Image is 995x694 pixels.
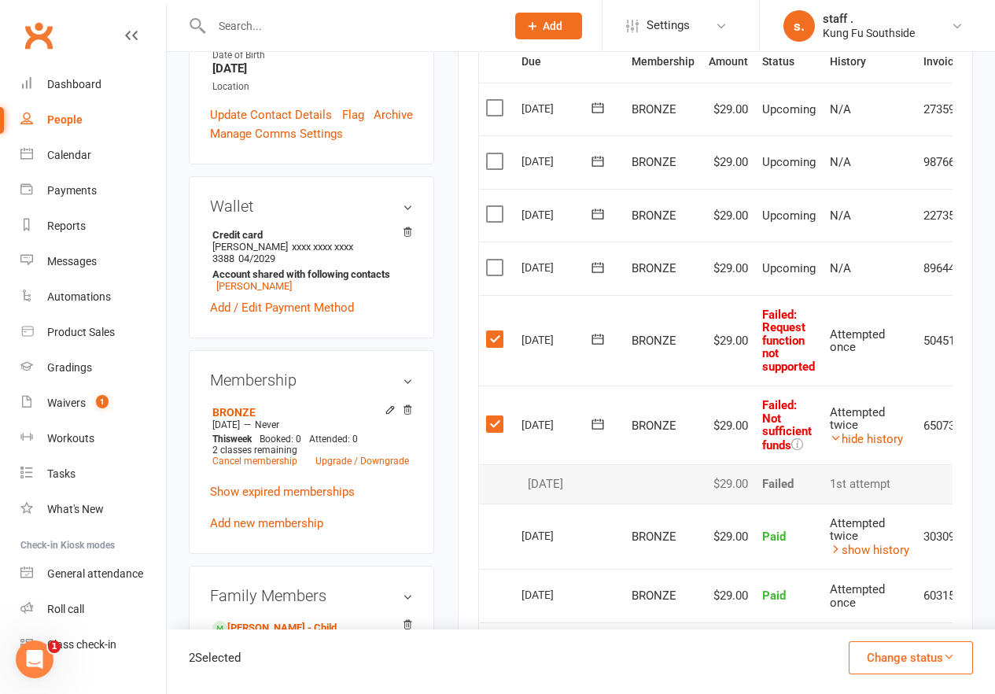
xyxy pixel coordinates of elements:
[830,432,903,446] a: hide history
[47,397,86,409] div: Waivers
[521,327,594,352] div: [DATE]
[47,78,101,90] div: Dashboard
[762,398,812,452] span: : Not sufficient funds
[212,456,297,467] a: Cancel membership
[216,280,292,292] a: [PERSON_NAME]
[47,503,104,515] div: What's New
[210,587,413,604] h3: Family Members
[702,464,755,504] td: $29.00
[188,345,200,358] a: 😊
[25,290,245,321] div: Let your members retry when they know the funds are available! 💰⏰
[47,467,76,480] div: Tasks
[632,209,676,223] span: BRONZE
[632,334,676,348] span: BRONZE
[762,155,816,169] span: Upcoming
[47,149,91,161] div: Calendar
[702,295,755,386] td: $29.00
[20,386,166,421] a: Waivers 1
[25,213,245,229] div: Hey staff,
[212,445,297,456] span: 2 classes remaining
[212,434,230,445] span: This
[762,398,812,452] span: Failed
[20,173,166,209] a: Payments
[270,509,295,534] button: Send a message…
[45,9,70,34] img: Profile image for Emily
[374,105,413,124] a: Archive
[210,105,332,124] a: Update Contact Details
[25,419,149,429] div: [PERSON_NAME] • [DATE]
[47,638,116,651] div: Class check-in
[916,242,975,295] td: 8964470
[916,42,975,82] th: Invoice #
[13,90,302,451] div: Emily says…
[212,79,413,94] div: Location
[762,589,786,603] span: Paid
[309,434,358,445] span: Attended: 0
[916,189,975,242] td: 2273570
[47,361,92,374] div: Gradings
[762,102,816,116] span: Upcoming
[210,298,354,317] a: Add / Edit Payment Method
[20,556,166,592] a: General attendance kiosk mode
[212,419,240,430] span: [DATE]
[702,83,755,136] td: $29.00
[916,295,975,386] td: 5045197
[210,516,323,530] a: Add new membership
[762,209,816,223] span: Upcoming
[702,135,755,189] td: $29.00
[210,197,413,215] h3: Wallet
[47,220,86,232] div: Reports
[212,241,353,264] span: xxxx xxxx xxxx 3388
[212,406,256,419] a: BRONZE
[47,432,94,445] div: Workouts
[47,603,84,615] div: Roll call
[25,330,245,360] div: Find out more , or .
[521,202,594,227] div: [DATE]
[762,308,815,374] span: : Request function not supported
[13,90,258,416] div: Hey staff,Did you know yourmembers can retry a failed payment from the Clubworx member app?Let yo...
[212,48,413,63] div: Date of Birth
[702,42,755,82] th: Amount
[16,640,53,678] iframe: Intercom live chat
[916,135,975,189] td: 9876642
[543,20,562,32] span: Add
[702,189,755,242] td: $29.00
[208,419,413,431] div: —
[702,569,755,622] td: $29.00
[20,350,166,386] a: Gradings
[212,229,405,241] strong: Credit card
[521,412,594,437] div: [DATE]
[20,279,166,315] a: Automations
[625,42,702,82] th: Membership
[823,42,916,82] th: History
[238,253,275,264] span: 04/2029
[515,13,582,39] button: Add
[20,456,166,492] a: Tasks
[521,582,594,607] div: [DATE]
[916,504,975,570] td: 3030985
[76,8,179,20] h1: [PERSON_NAME]
[823,12,915,26] div: staff .
[823,26,915,40] div: Kung Fu Southside
[19,16,58,55] a: Clubworx
[47,290,111,303] div: Automations
[212,268,405,280] strong: Account shared with following contacts
[10,6,40,36] button: go back
[755,464,823,504] td: Failed
[24,515,37,528] button: Emoji picker
[76,20,171,35] p: Active over [DATE]
[632,155,676,169] span: BRONZE
[755,42,823,82] th: Status
[47,567,143,580] div: General attendance
[632,261,676,275] span: BRONZE
[830,102,851,116] span: N/A
[25,237,245,283] div: Did you know your
[20,102,166,138] a: People
[210,485,355,499] a: Show expired memberships
[823,464,916,504] td: 1st attempt
[702,504,755,570] td: $29.00
[20,421,166,456] a: Workouts
[20,209,166,244] a: Reports
[916,386,975,464] td: 6507322
[20,315,166,350] a: Product Sales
